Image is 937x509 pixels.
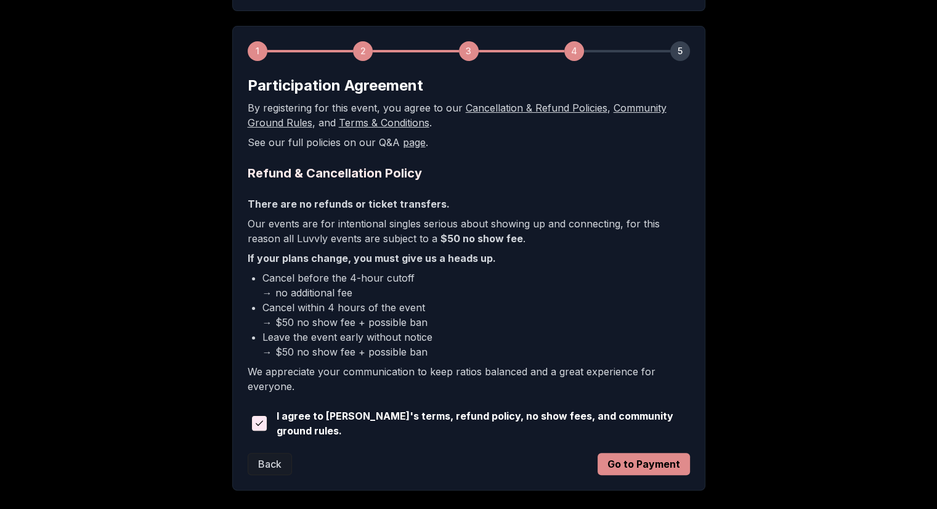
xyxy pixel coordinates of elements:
[262,330,690,359] li: Leave the event early without notice → $50 no show fee + possible ban
[353,41,373,61] div: 2
[248,251,690,266] p: If your plans change, you must give us a heads up.
[248,165,690,182] h2: Refund & Cancellation Policy
[248,76,690,96] h2: Participation Agreement
[248,41,267,61] div: 1
[262,300,690,330] li: Cancel within 4 hours of the event → $50 no show fee + possible ban
[248,453,292,475] button: Back
[459,41,479,61] div: 3
[670,41,690,61] div: 5
[248,197,690,211] p: There are no refunds or ticket transfers.
[440,232,523,245] b: $50 no show fee
[262,271,690,300] li: Cancel before the 4-hour cutoff → no additional fee
[339,116,429,129] a: Terms & Conditions
[403,136,426,149] a: page
[277,409,690,438] span: I agree to [PERSON_NAME]'s terms, refund policy, no show fees, and community ground rules.
[248,135,690,150] p: See our full policies on our Q&A .
[564,41,584,61] div: 4
[248,216,690,246] p: Our events are for intentional singles serious about showing up and connecting, for this reason a...
[466,102,607,114] a: Cancellation & Refund Policies
[248,364,690,394] p: We appreciate your communication to keep ratios balanced and a great experience for everyone.
[248,100,690,130] p: By registering for this event, you agree to our , , and .
[598,453,690,475] button: Go to Payment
